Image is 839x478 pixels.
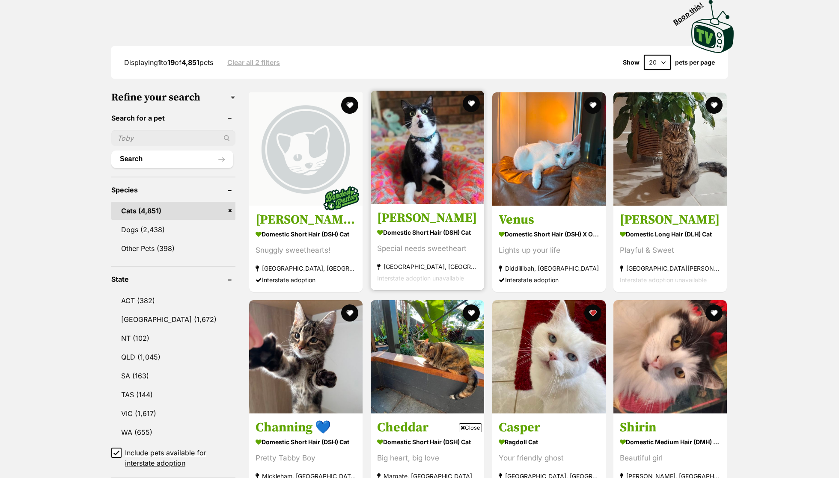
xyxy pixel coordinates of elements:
strong: Diddillibah, [GEOGRAPHIC_DATA] [499,263,599,274]
header: Search for a pet [111,114,235,122]
a: Cats (4,851) [111,202,235,220]
strong: Domestic Medium Hair (DMH) Cat [620,436,720,448]
a: [PERSON_NAME] Domestic Short Hair (DSH) Cat Special needs sweetheart [GEOGRAPHIC_DATA], [GEOGRAPH... [371,204,484,290]
a: QLD (1,045) [111,348,235,366]
span: Show [623,59,640,66]
a: Clear all 2 filters [227,59,280,66]
strong: [GEOGRAPHIC_DATA][PERSON_NAME][GEOGRAPHIC_DATA] [620,263,720,274]
div: Beautiful girl [620,452,720,464]
strong: Ragdoll Cat [499,436,599,448]
img: Jon Snow - Domestic Long Hair (DLH) Cat [613,92,727,206]
input: Toby [111,130,235,146]
button: favourite [705,97,723,114]
img: Lucy - Domestic Short Hair (DSH) Cat [371,91,484,204]
button: favourite [584,304,601,322]
span: Displaying to of pets [124,58,213,67]
div: Snuggly sweethearts! [256,245,356,256]
div: Pretty Tabby Boy [256,452,356,464]
button: favourite [584,97,601,114]
a: VIC (1,617) [111,404,235,422]
h3: Casper [499,419,599,436]
button: favourite [463,95,480,112]
h3: Cheddar [377,419,478,436]
button: favourite [341,97,358,114]
h3: Channing 💙 [256,419,356,436]
h3: [PERSON_NAME] and [PERSON_NAME] [256,212,356,228]
h3: Shirin [620,419,720,436]
button: favourite [341,304,358,322]
a: Include pets available for interstate adoption [111,448,235,468]
img: Cheddar - Domestic Short Hair (DSH) Cat [371,300,484,413]
strong: 4,851 [181,58,199,67]
a: TAS (144) [111,386,235,404]
strong: Domestic Short Hair (DSH) Cat [256,436,356,448]
img: Shirin - Domestic Medium Hair (DMH) Cat [613,300,727,413]
h3: Venus [499,212,599,228]
strong: Domestic Short Hair (DSH) x Oriental Shorthair Cat [499,228,599,240]
a: Venus Domestic Short Hair (DSH) x Oriental Shorthair Cat Lights up your life Diddillibah, [GEOGRA... [492,205,606,292]
span: Interstate adoption unavailable [620,276,707,283]
header: Species [111,186,235,194]
button: favourite [705,304,723,322]
h3: Refine your search [111,91,235,103]
a: SA (163) [111,367,235,385]
a: NT (102) [111,329,235,347]
a: [PERSON_NAME] Domestic Long Hair (DLH) Cat Playful & Sweet [GEOGRAPHIC_DATA][PERSON_NAME][GEOGRAP... [613,205,727,292]
div: Lights up your life [499,245,599,256]
a: Other Pets (398) [111,239,235,257]
span: Interstate adoption unavailable [377,274,464,282]
div: Special needs sweetheart [377,243,478,254]
div: Interstate adoption [499,274,599,286]
label: pets per page [675,59,715,66]
h3: [PERSON_NAME] [377,210,478,226]
a: Dogs (2,438) [111,221,235,239]
div: Interstate adoption [256,274,356,286]
a: [PERSON_NAME] and [PERSON_NAME] Domestic Short Hair (DSH) Cat Snuggly sweethearts! [GEOGRAPHIC_DA... [249,205,363,292]
div: Playful & Sweet [620,245,720,256]
img: Channing 💙 - Domestic Short Hair (DSH) Cat [249,300,363,413]
strong: [GEOGRAPHIC_DATA], [GEOGRAPHIC_DATA] [377,261,478,272]
a: [GEOGRAPHIC_DATA] (1,672) [111,310,235,328]
button: favourite [463,304,480,322]
strong: Domestic Short Hair (DSH) Cat [256,228,356,240]
a: ACT (382) [111,292,235,310]
h3: [PERSON_NAME] [620,212,720,228]
img: Casper - Ragdoll Cat [492,300,606,413]
span: Close [459,423,482,432]
a: WA (655) [111,423,235,441]
strong: 19 [167,58,175,67]
div: Your friendly ghost [499,452,599,464]
button: Search [111,150,233,168]
img: Venus - Domestic Short Hair (DSH) x Oriental Shorthair Cat [492,92,606,206]
span: Include pets available for interstate adoption [125,448,235,468]
header: State [111,275,235,283]
strong: Domestic Long Hair (DLH) Cat [620,228,720,240]
strong: Domestic Short Hair (DSH) Cat [377,226,478,239]
strong: 1 [158,58,161,67]
iframe: Advertisement [264,435,575,474]
img: bonded besties [320,177,363,220]
strong: [GEOGRAPHIC_DATA], [GEOGRAPHIC_DATA] [256,263,356,274]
